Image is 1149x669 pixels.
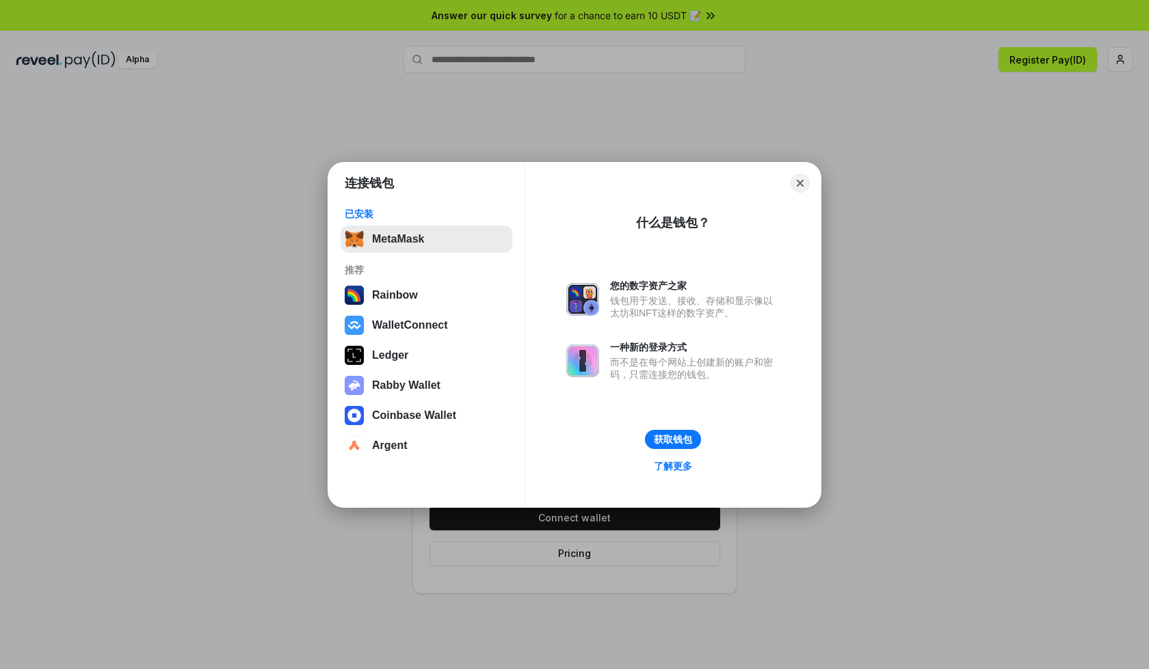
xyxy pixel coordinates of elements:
[341,342,512,369] button: Ledger
[372,409,456,422] div: Coinbase Wallet
[341,312,512,339] button: WalletConnect
[610,356,780,381] div: 而不是在每个网站上创建新的账户和密码，只需连接您的钱包。
[654,433,692,446] div: 获取钱包
[341,372,512,399] button: Rabby Wallet
[372,289,418,301] div: Rainbow
[646,457,700,475] a: 了解更多
[345,316,364,335] img: svg+xml,%3Csvg%20width%3D%2228%22%20height%3D%2228%22%20viewBox%3D%220%200%2028%2028%22%20fill%3D...
[372,319,448,331] div: WalletConnect
[610,295,780,319] div: 钱包用于发送、接收、存储和显示像以太坊和NFT这样的数字资产。
[566,344,599,377] img: svg+xml,%3Csvg%20xmlns%3D%22http%3A%2F%2Fwww.w3.org%2F2000%2Fsvg%22%20fill%3D%22none%22%20viewBox...
[341,432,512,459] button: Argent
[372,349,408,361] div: Ledger
[645,430,701,449] button: 获取钱包
[345,208,508,220] div: 已安装
[345,406,364,425] img: svg+xml,%3Csvg%20width%3D%2228%22%20height%3D%2228%22%20viewBox%3D%220%200%2028%2028%22%20fill%3D...
[372,379,440,392] div: Rabby Wallet
[610,279,780,292] div: 您的数字资产之家
[345,230,364,249] img: svg+xml,%3Csvg%20fill%3D%22none%22%20height%3D%2233%22%20viewBox%3D%220%200%2035%2033%22%20width%...
[345,175,394,191] h1: 连接钱包
[341,402,512,429] button: Coinbase Wallet
[345,264,508,276] div: 推荐
[372,439,408,452] div: Argent
[566,283,599,316] img: svg+xml,%3Csvg%20xmlns%3D%22http%3A%2F%2Fwww.w3.org%2F2000%2Fsvg%22%20fill%3D%22none%22%20viewBox...
[345,376,364,395] img: svg+xml,%3Csvg%20xmlns%3D%22http%3A%2F%2Fwww.w3.org%2F2000%2Fsvg%22%20fill%3D%22none%22%20viewBox...
[791,174,810,193] button: Close
[341,226,512,253] button: MetaMask
[341,282,512,309] button: Rainbow
[372,233,424,245] div: MetaMask
[345,436,364,455] img: svg+xml,%3Csvg%20width%3D%2228%22%20height%3D%2228%22%20viewBox%3D%220%200%2028%2028%22%20fill%3D...
[345,346,364,365] img: svg+xml,%3Csvg%20xmlns%3D%22http%3A%2F%2Fwww.w3.org%2F2000%2Fsvg%22%20width%3D%2228%22%20height%3...
[610,341,780,353] div: 一种新的登录方式
[345,286,364,305] img: svg+xml,%3Csvg%20width%3D%22120%22%20height%3D%22120%22%20viewBox%3D%220%200%20120%20120%22%20fil...
[636,215,710,231] div: 什么是钱包？
[654,460,692,472] div: 了解更多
